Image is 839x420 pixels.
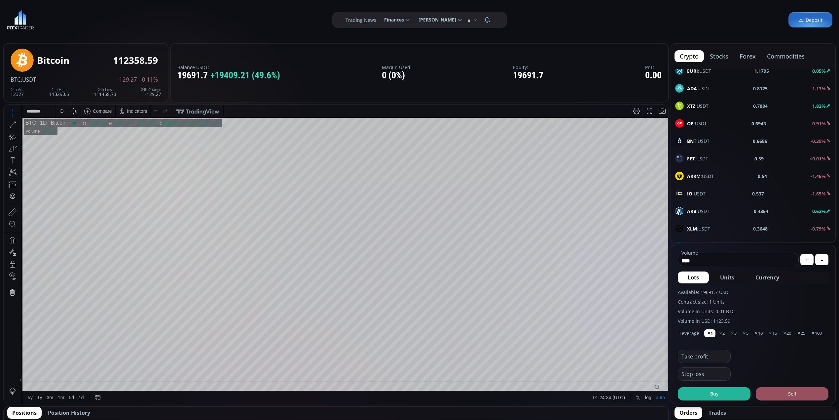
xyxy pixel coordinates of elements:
[794,329,808,337] button: ✕25
[687,225,710,232] span: :USDT
[709,409,726,417] span: Trades
[687,120,707,127] span: :USDT
[687,67,711,74] span: :USDT
[181,16,215,21] div: +359.78 (+0.32%)
[704,407,731,419] button: Trades
[43,407,95,419] button: Position History
[687,190,706,197] span: :USDT
[140,77,158,83] span: -0.11%
[758,173,767,180] b: 0.54
[678,298,828,305] label: Contract size: 1 Units
[687,208,710,215] span: :USDT
[687,103,709,109] span: :USDT
[11,88,24,92] div: 24h Vol.
[811,138,826,144] b: -0.39%
[687,138,710,145] span: :USDT
[75,290,80,295] div: 1d
[678,289,828,296] label: Available: 19691.7 USD
[33,290,38,295] div: 1y
[716,329,727,337] button: ✕2
[728,329,739,337] button: ✕3
[141,88,161,97] div: -129.27
[15,271,18,280] div: Hide Drawings Toolbar
[639,286,650,299] div: Toggle Log Scale
[513,70,543,81] div: 19691.7
[645,70,662,81] div: 0.00
[812,68,826,74] b: 0.05%
[414,13,456,26] span: [PERSON_NAME]
[766,329,780,337] button: ✕15
[687,226,697,232] b: XLM
[704,329,715,337] button: ✕1
[754,208,768,215] b: 0.4354
[177,65,280,70] label: Balance USDT:
[687,173,714,180] span: :USDT
[675,407,702,419] button: Orders
[589,290,621,295] span: 01:24:34 (UTC)
[811,173,826,179] b: -1.46%
[679,330,701,337] label: Leverage:
[630,286,639,299] div: Toggle Percentage
[113,55,158,65] div: 112358.59
[133,16,153,21] div: 111816.86
[48,409,90,417] span: Position History
[650,286,663,299] div: Toggle Auto Scale
[380,13,404,26] span: Finances
[67,15,73,21] div: Market open
[382,70,412,81] div: 0 (0%)
[675,50,704,62] button: crypto
[687,208,696,214] b: ARB
[710,272,744,283] button: Units
[32,15,43,21] div: 1D
[687,85,697,92] b: ADA
[156,16,159,21] div: C
[734,50,761,62] button: forex
[678,317,828,324] label: Volume in USD: 1123.59
[7,407,42,419] button: Positions
[811,190,826,197] b: -1.65%
[753,225,768,232] b: 0.3648
[809,329,824,337] button: ✕100
[687,120,694,127] b: OP
[687,155,695,162] b: FET
[56,4,59,9] div: D
[89,4,108,9] div: Compare
[720,273,734,281] span: Units
[105,16,108,21] div: H
[43,290,49,295] div: 3m
[108,16,128,21] div: 112387.21
[37,55,69,65] div: Bitcoin
[705,50,734,62] button: stocks
[43,15,62,21] div: Bitcoin
[7,10,34,30] img: LOGO
[687,190,692,197] b: IO
[679,409,697,417] span: Orders
[49,88,69,97] div: 113290.5
[687,103,695,109] b: XTZ
[678,272,709,283] button: Lots
[94,88,116,97] div: 111458.73
[754,155,764,162] b: 0.59
[762,50,810,62] button: commodities
[687,68,698,74] b: EURI
[815,254,828,265] button: -
[753,85,768,92] b: 0.8125
[210,70,280,81] span: +19409.21 (49.6%)
[94,88,116,92] div: 24h Low
[756,387,828,400] button: Sell
[11,76,21,83] span: BTC
[811,226,826,232] b: -0.79%
[382,65,412,70] label: Margin Used:
[130,16,133,21] div: L
[688,273,699,281] span: Lots
[159,16,179,21] div: 112358.58
[641,290,647,295] div: log
[54,290,60,295] div: 1m
[687,85,710,92] span: :USDT
[513,65,543,70] label: Equity:
[89,286,99,299] div: Go to
[812,208,826,214] b: 0.62%
[780,329,794,337] button: ✕20
[755,273,779,281] span: Currency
